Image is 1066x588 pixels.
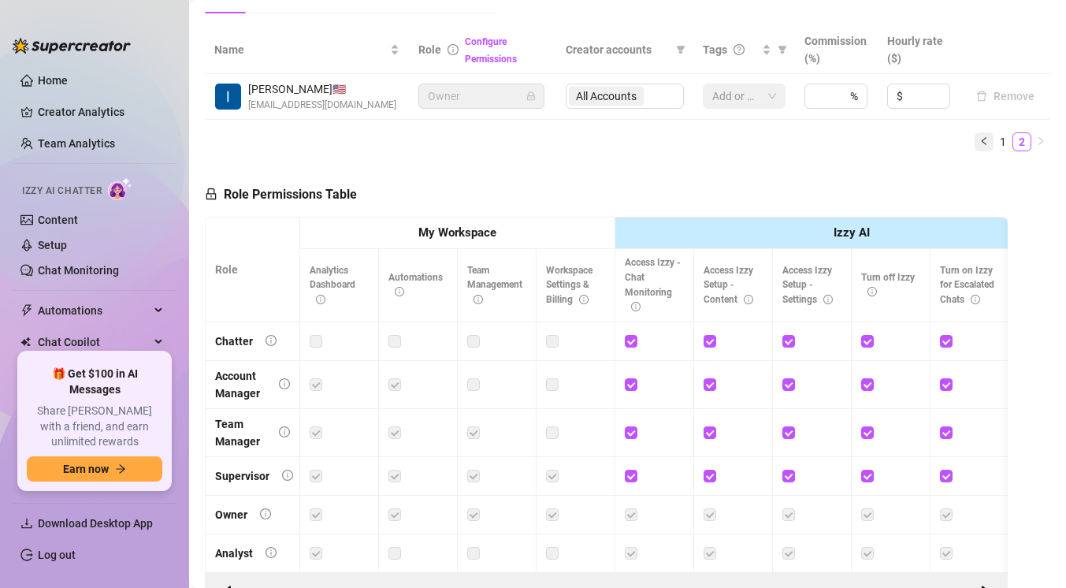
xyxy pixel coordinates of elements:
button: right [1031,132,1050,151]
span: info-circle [631,302,641,311]
span: info-circle [260,508,271,519]
a: Team Analytics [38,137,115,150]
li: 1 [994,132,1012,151]
span: thunderbolt [20,304,33,317]
span: info-circle [279,426,290,437]
span: info-circle [579,295,589,304]
div: Chatter [215,333,253,350]
th: Hourly rate ($) [878,26,960,74]
span: Automations [38,298,150,323]
img: logo-BBDzfeDw.svg [13,38,131,54]
span: info-circle [823,295,833,304]
span: lock [526,91,536,101]
strong: Izzy AI [834,225,870,240]
img: AI Chatter [108,177,132,200]
span: Izzy AI Chatter [22,184,102,199]
button: Remove [970,87,1041,106]
span: Turn off Izzy [861,272,915,298]
span: Name [214,41,387,58]
li: Next Page [1031,132,1050,151]
li: Previous Page [975,132,994,151]
span: Access Izzy - Chat Monitoring [625,257,681,313]
div: Team Manager [215,415,266,450]
span: Share [PERSON_NAME] with a friend, and earn unlimited rewards [27,404,162,450]
span: filter [676,45,685,54]
th: Name [205,26,409,74]
th: Commission (%) [795,26,878,74]
li: 2 [1012,132,1031,151]
span: arrow-right [115,463,126,474]
span: download [20,517,33,530]
span: [PERSON_NAME] 🇺🇸 [248,80,396,98]
div: Account Manager [215,367,266,402]
span: Owner [428,84,535,108]
div: Analyst [215,545,253,562]
span: 🎁 Get $100 in AI Messages [27,367,162,397]
span: Tags [703,41,727,58]
span: info-circle [448,44,459,55]
span: info-circle [282,470,293,481]
img: lisamarie quintana [215,84,241,110]
span: info-circle [279,378,290,389]
span: question-circle [734,44,745,55]
span: Turn on Izzy for Escalated Chats [940,265,994,306]
a: Chat Monitoring [38,264,119,277]
div: Owner [215,506,247,523]
span: Analytics Dashboard [310,265,355,306]
a: Configure Permissions [465,36,517,65]
span: Chat Copilot [38,329,150,355]
span: filter [774,38,790,61]
div: Supervisor [215,467,269,485]
span: Access Izzy Setup - Settings [782,265,833,306]
a: Creator Analytics [38,99,164,125]
span: Team Management [467,265,522,306]
a: Setup [38,239,67,251]
th: Role [206,218,300,322]
span: filter [778,45,787,54]
a: 2 [1013,133,1031,151]
span: info-circle [867,287,877,296]
span: right [1036,136,1046,146]
img: Chat Copilot [20,337,31,348]
span: left [979,136,989,146]
span: info-circle [266,547,277,558]
span: filter [673,38,689,61]
button: Earn nowarrow-right [27,456,162,482]
span: info-circle [971,295,980,304]
span: Access Izzy Setup - Content [704,265,753,306]
h5: Role Permissions Table [205,185,357,204]
span: Role [418,43,441,56]
a: 1 [994,133,1012,151]
span: Download Desktop App [38,517,153,530]
a: Home [38,74,68,87]
span: Automations [388,272,443,298]
strong: My Workspace [418,225,496,240]
span: Workspace Settings & Billing [546,265,592,306]
span: info-circle [474,295,483,304]
span: info-circle [395,287,404,296]
span: info-circle [316,295,325,304]
span: lock [205,188,217,200]
span: Creator accounts [566,41,670,58]
span: Earn now [63,463,109,475]
span: info-circle [744,295,753,304]
span: info-circle [266,335,277,346]
a: Content [38,214,78,226]
button: left [975,132,994,151]
a: Log out [38,549,76,561]
span: [EMAIL_ADDRESS][DOMAIN_NAME] [248,98,396,113]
